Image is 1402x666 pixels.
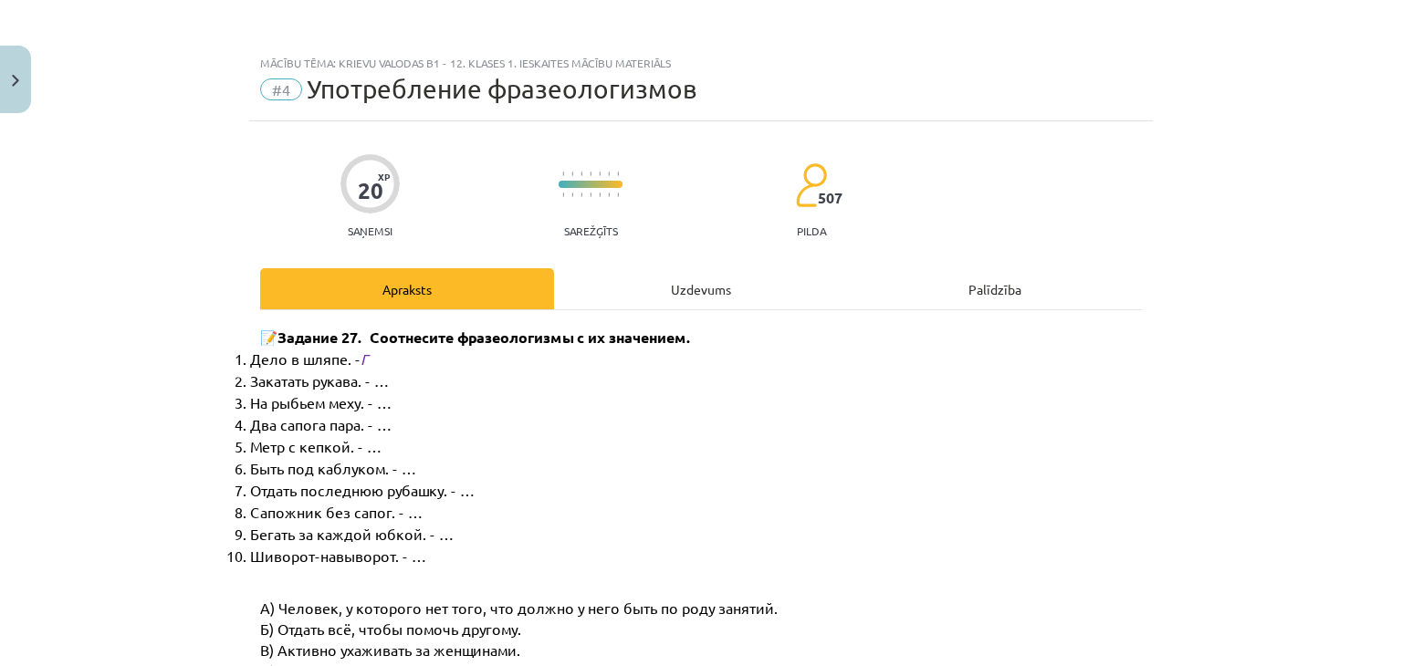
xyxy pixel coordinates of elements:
span: Сапожник без сапог. - … [250,503,423,521]
img: icon-short-line-57e1e144782c952c97e751825c79c345078a6d821885a25fce030b3d8c18986b.svg [599,193,601,197]
span: В) Активно ухаживать за женщинами. [260,640,520,659]
div: Uzdevums [554,268,848,309]
span: Отдать последнюю рубашку. - … [250,481,475,499]
p: Sarežģīts [564,224,618,237]
span: Задание 27. Соотнесите фразеологизмы с их значением. [277,328,691,347]
span: Шиворот-навыворот. - … [250,546,426,565]
span: 507 [818,190,842,206]
span: Г [361,349,368,368]
img: icon-short-line-57e1e144782c952c97e751825c79c345078a6d821885a25fce030b3d8c18986b.svg [581,193,582,197]
img: icon-short-line-57e1e144782c952c97e751825c79c345078a6d821885a25fce030b3d8c18986b.svg [608,193,610,197]
span: Метр с кепкой. - … [250,437,382,455]
span: Закатать рукава. - … [250,371,389,390]
div: 20 [358,178,383,203]
span: Бегать за каждой юбкой. - … [250,525,454,543]
img: icon-short-line-57e1e144782c952c97e751825c79c345078a6d821885a25fce030b3d8c18986b.svg [608,172,610,176]
span: XP [378,172,390,182]
span: Два сапога пара. - … [250,415,392,433]
img: icon-close-lesson-0947bae3869378f0d4975bcd49f059093ad1ed9edebbc8119c70593378902aed.svg [12,75,19,87]
span: Дело в шляпе. - [250,349,361,368]
span: А) Человек, у которого нет того, что должно у него быть по роду занятий. [260,598,778,617]
div: Mācību tēma: Krievu valodas b1 - 12. klases 1. ieskaites mācību materiāls [260,57,1142,69]
div: Apraksts [260,268,554,309]
span: Употребление фразеологизмов [307,74,696,104]
img: icon-short-line-57e1e144782c952c97e751825c79c345078a6d821885a25fce030b3d8c18986b.svg [599,172,601,176]
img: icon-short-line-57e1e144782c952c97e751825c79c345078a6d821885a25fce030b3d8c18986b.svg [581,172,582,176]
p: pilda [797,224,826,237]
img: icon-short-line-57e1e144782c952c97e751825c79c345078a6d821885a25fce030b3d8c18986b.svg [571,193,573,197]
span: Быть под каблуком. - … [250,459,416,477]
img: icon-short-line-57e1e144782c952c97e751825c79c345078a6d821885a25fce030b3d8c18986b.svg [562,193,564,197]
img: students-c634bb4e5e11cddfef0936a35e636f08e4e9abd3cc4e673bd6f9a4125e45ecb1.svg [795,162,827,208]
img: icon-short-line-57e1e144782c952c97e751825c79c345078a6d821885a25fce030b3d8c18986b.svg [617,193,619,197]
div: Palīdzība [848,268,1142,309]
img: icon-short-line-57e1e144782c952c97e751825c79c345078a6d821885a25fce030b3d8c18986b.svg [617,172,619,176]
img: icon-short-line-57e1e144782c952c97e751825c79c345078a6d821885a25fce030b3d8c18986b.svg [571,172,573,176]
img: icon-short-line-57e1e144782c952c97e751825c79c345078a6d821885a25fce030b3d8c18986b.svg [562,172,564,176]
p: Saņemsi [340,224,400,237]
span: #4 [260,78,302,100]
span: На рыбьем меху. - … [250,393,392,411]
img: icon-short-line-57e1e144782c952c97e751825c79c345078a6d821885a25fce030b3d8c18986b.svg [590,193,591,197]
span: Б) Отдать всё, чтобы помочь другому. [260,619,521,638]
span: 📝 [260,328,277,347]
img: icon-short-line-57e1e144782c952c97e751825c79c345078a6d821885a25fce030b3d8c18986b.svg [590,172,591,176]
